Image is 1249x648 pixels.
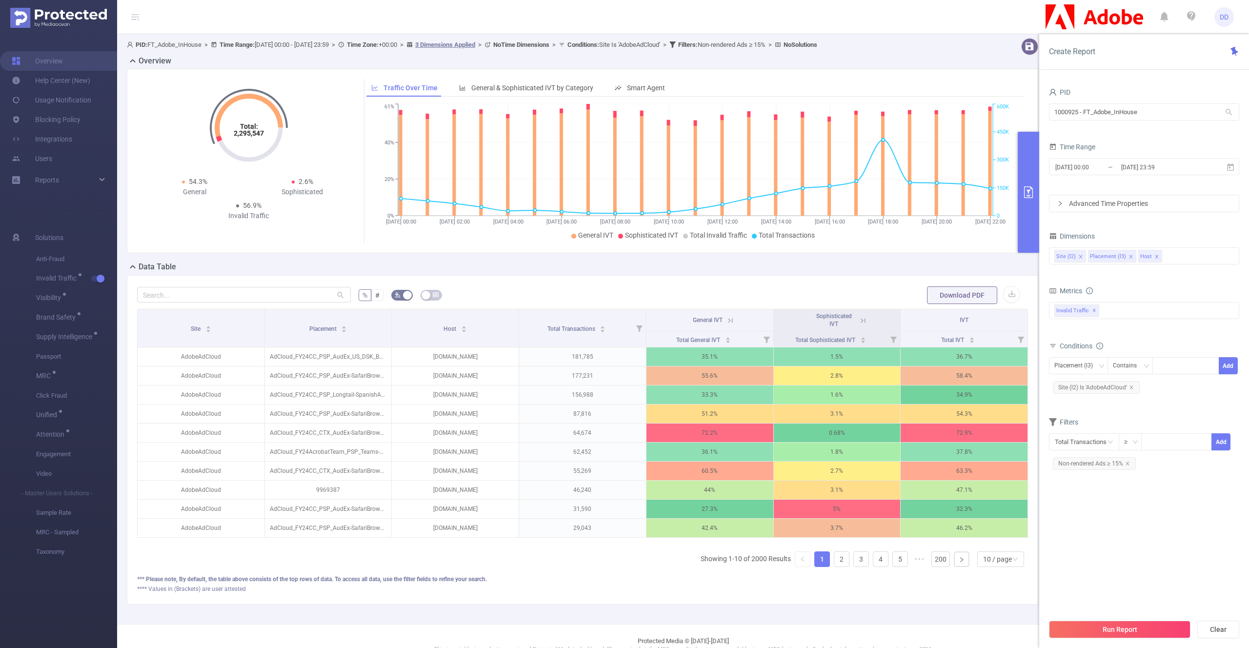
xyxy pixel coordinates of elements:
span: 56.9% [243,202,262,209]
p: 33.3% [646,385,773,404]
p: 29,043 [519,519,646,537]
p: AdCloud_FY24CC_CTX_AudEx-SafariBrowser_US_DSK_BAN_300x250 [8399752] [265,462,392,480]
p: 34.9% [901,385,1027,404]
p: 3.1% [774,481,901,499]
i: icon: table [433,292,439,298]
span: Supply Intelligence [36,333,96,340]
span: Filters [1049,418,1078,426]
p: 177,231 [519,366,646,385]
span: General & Sophisticated IVT by Category [471,84,593,92]
span: # [375,291,380,299]
li: 3 [853,551,869,567]
i: icon: caret-up [861,336,866,339]
tspan: 450K [997,129,1009,135]
p: [DOMAIN_NAME] [392,519,519,537]
i: Filter menu [632,309,646,347]
tspan: 61% [384,104,394,110]
p: 64,674 [519,424,646,442]
p: [DOMAIN_NAME] [392,347,519,366]
p: 2.8% [774,366,901,385]
i: icon: left [800,556,806,562]
button: Clear [1197,621,1239,638]
span: MRC - Sampled [36,523,117,542]
i: icon: caret-down [342,328,347,331]
p: 1.6% [774,385,901,404]
b: No Time Dimensions [493,41,549,48]
span: Video [36,464,117,484]
p: 32.3% [901,500,1027,518]
div: Sort [860,336,866,342]
p: 63.3% [901,462,1027,480]
p: 2.7% [774,462,901,480]
span: Unified [36,411,60,418]
i: icon: bar-chart [459,84,466,91]
i: icon: right [959,557,965,563]
span: > [397,41,406,48]
i: icon: line-chart [371,84,378,91]
i: icon: caret-down [462,328,467,331]
div: Placement (l3) [1090,250,1126,263]
span: Placement [309,325,338,332]
tspan: [DATE] 00:00 [386,219,416,225]
a: Users [12,149,52,168]
li: Showing 1-10 of 2000 Results [701,551,791,567]
i: icon: caret-up [969,336,975,339]
i: icon: caret-down [861,339,866,342]
span: Click Fraud [36,386,117,405]
p: 62,452 [519,443,646,461]
p: 36.1% [646,443,773,461]
i: icon: right [1057,201,1063,206]
span: > [660,41,669,48]
div: Sort [205,324,211,330]
span: Metrics [1049,287,1082,295]
i: icon: caret-up [342,324,347,327]
p: AdobeAdCloud [138,347,264,366]
tspan: [DATE] 20:00 [922,219,952,225]
span: > [475,41,484,48]
a: Integrations [12,129,72,149]
b: Filters : [678,41,698,48]
p: AdobeAdCloud [138,481,264,499]
p: [DOMAIN_NAME] [392,385,519,404]
i: icon: caret-down [725,339,731,342]
i: icon: caret-down [969,339,975,342]
span: Host [443,325,458,332]
div: **** Values in (Brackets) are user attested [137,585,1028,593]
span: Total Transactions [547,325,597,332]
span: Smart Agent [627,84,665,92]
tspan: [DATE] 02:00 [439,219,469,225]
span: DD [1220,7,1229,27]
p: AdCloud_FY24CC_PSP_AudEx-SafariBrowser-SpanishAmerican_US_DSK_BAN_728x90 [9354646] [265,405,392,423]
li: Previous Page [795,551,810,567]
span: > [201,41,211,48]
li: 4 [873,551,888,567]
button: Add [1211,433,1230,450]
i: icon: user [127,41,136,48]
input: Search... [137,287,351,303]
span: Dimensions [1049,232,1095,240]
i: icon: down [1144,363,1149,370]
a: Usage Notification [12,90,91,110]
p: 55.6% [646,366,773,385]
li: 5 [892,551,908,567]
p: AdobeAdCloud [138,519,264,537]
div: Sort [461,324,467,330]
i: icon: caret-up [600,324,605,327]
p: AdobeAdCloud [138,500,264,518]
p: AdobeAdCloud [138,462,264,480]
li: Next 5 Pages [912,551,927,567]
p: 54.3% [901,405,1027,423]
a: Blocking Policy [12,110,81,129]
tspan: [DATE] 12:00 [707,219,737,225]
span: Anti-Fraud [36,249,117,269]
p: 1.8% [774,443,901,461]
span: Sophisticated IVT [625,231,678,239]
tspan: [DATE] 18:00 [868,219,898,225]
li: Host [1138,250,1162,263]
div: Sort [600,324,605,330]
tspan: [DATE] 10:00 [654,219,684,225]
p: 37.8% [901,443,1027,461]
p: 35.1% [646,347,773,366]
p: AdobeAdCloud [138,424,264,442]
p: AdCloud_FY24CC_PSP_AudEx-SafariBrowser-SpanishAmerican_US_DSK_BAN_300x250 [9354644] [265,366,392,385]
